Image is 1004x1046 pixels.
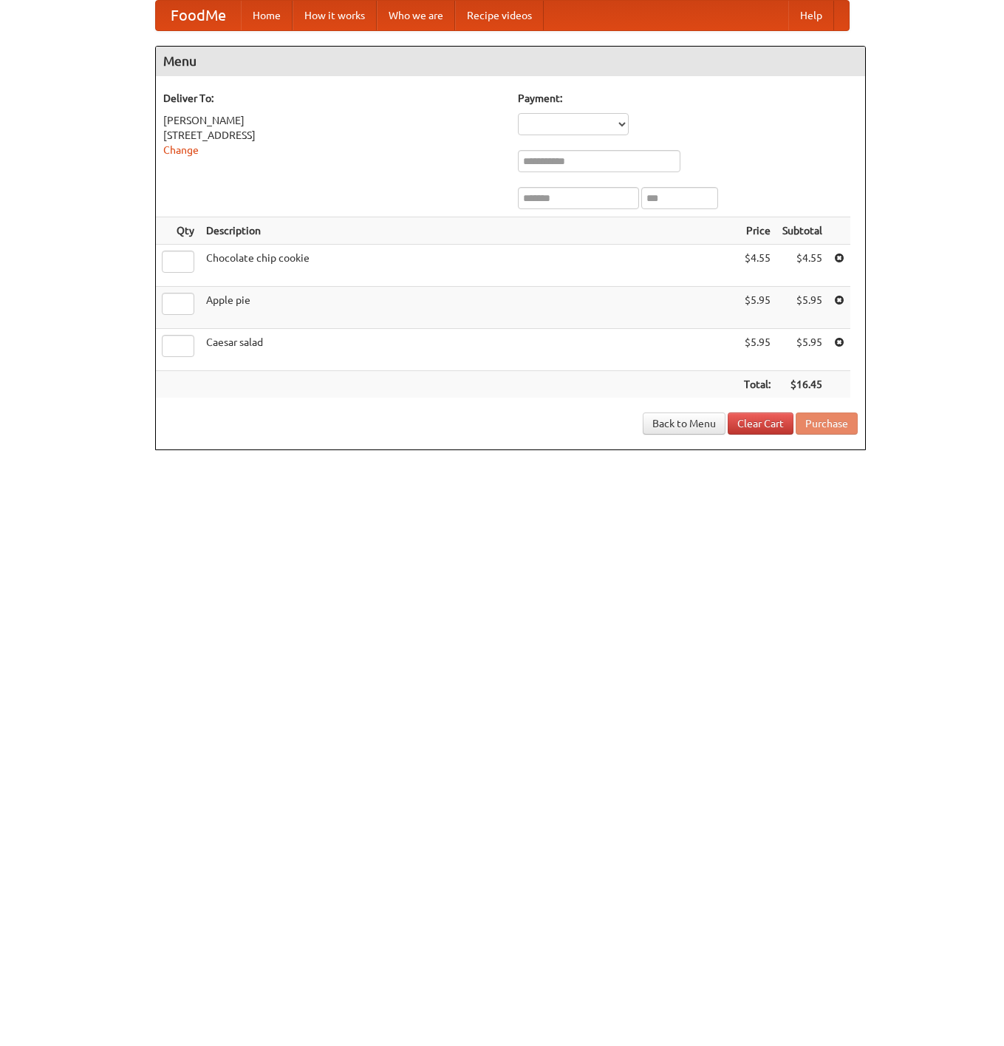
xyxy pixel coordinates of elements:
[200,287,738,329] td: Apple pie
[776,329,828,371] td: $5.95
[738,217,776,245] th: Price
[776,245,828,287] td: $4.55
[643,412,725,435] a: Back to Menu
[156,217,200,245] th: Qty
[163,144,199,156] a: Change
[738,371,776,398] th: Total:
[776,217,828,245] th: Subtotal
[156,1,241,30] a: FoodMe
[293,1,377,30] a: How it works
[241,1,293,30] a: Home
[728,412,793,435] a: Clear Cart
[455,1,544,30] a: Recipe videos
[738,329,776,371] td: $5.95
[738,245,776,287] td: $4.55
[788,1,834,30] a: Help
[200,217,738,245] th: Description
[377,1,455,30] a: Who we are
[776,371,828,398] th: $16.45
[518,91,858,106] h5: Payment:
[200,329,738,371] td: Caesar salad
[163,128,503,143] div: [STREET_ADDRESS]
[200,245,738,287] td: Chocolate chip cookie
[796,412,858,435] button: Purchase
[776,287,828,329] td: $5.95
[163,113,503,128] div: [PERSON_NAME]
[738,287,776,329] td: $5.95
[163,91,503,106] h5: Deliver To:
[156,47,865,76] h4: Menu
